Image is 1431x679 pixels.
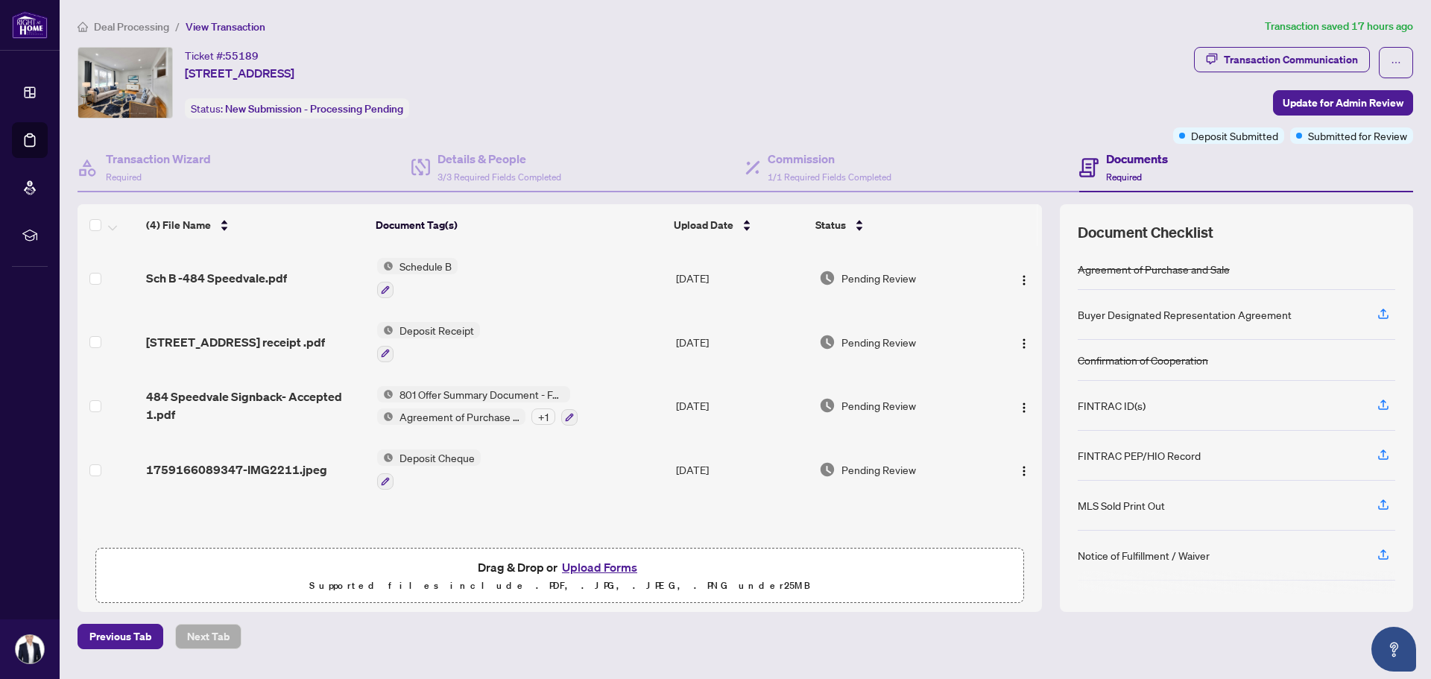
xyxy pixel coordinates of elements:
span: Required [106,171,142,183]
th: Status [809,204,987,246]
span: Deposit Cheque [394,449,481,466]
span: 1/1 Required Fields Completed [768,171,891,183]
span: Drag & Drop or [478,558,642,577]
span: Update for Admin Review [1283,91,1403,115]
img: Logo [1018,338,1030,350]
button: Logo [1012,330,1036,354]
h4: Documents [1106,150,1168,168]
span: View Transaction [186,20,265,34]
button: Transaction Communication [1194,47,1370,72]
div: Notice of Fulfillment / Waiver [1078,547,1210,563]
img: Document Status [819,270,835,286]
span: Pending Review [841,397,916,414]
th: Document Tag(s) [370,204,667,246]
span: 55189 [225,49,259,63]
span: Pending Review [841,334,916,350]
img: Document Status [819,397,835,414]
button: Next Tab [175,624,241,649]
button: Update for Admin Review [1273,90,1413,116]
span: New Submission - Processing Pending [225,102,403,116]
li: / [175,18,180,35]
th: Upload Date [668,204,810,246]
span: Agreement of Purchase and Sale [394,408,525,425]
div: MLS Sold Print Out [1078,497,1165,514]
img: Profile Icon [16,635,44,663]
img: Status Icon [377,408,394,425]
span: Pending Review [841,461,916,478]
span: home [78,22,88,32]
img: Status Icon [377,386,394,402]
button: Logo [1012,458,1036,481]
button: Status IconSchedule B [377,258,458,298]
img: Logo [1018,274,1030,286]
div: Status: [185,98,409,119]
div: FINTRAC ID(s) [1078,397,1146,414]
span: 3/3 Required Fields Completed [437,171,561,183]
span: Deposit Submitted [1191,127,1278,144]
span: Sch B -484 Speedvale.pdf [146,269,287,287]
span: Upload Date [674,217,733,233]
span: Document Checklist [1078,222,1213,243]
img: Status Icon [377,258,394,274]
td: [DATE] [670,438,812,502]
img: logo [12,11,48,39]
p: Supported files include .PDF, .JPG, .JPEG, .PNG under 25 MB [105,577,1014,595]
span: Required [1106,171,1142,183]
button: Open asap [1371,627,1416,672]
img: Status Icon [377,322,394,338]
div: + 1 [531,408,555,425]
button: Upload Forms [557,558,642,577]
button: Status Icon801 Offer Summary Document - For use with Agreement of Purchase and SaleStatus IconAgr... [377,386,578,426]
img: Document Status [819,461,835,478]
button: Previous Tab [78,624,163,649]
span: Previous Tab [89,625,151,648]
span: 484 Speedvale Signback- Accepted 1.pdf [146,388,365,423]
span: Submitted for Review [1308,127,1407,144]
span: Drag & Drop orUpload FormsSupported files include .PDF, .JPG, .JPEG, .PNG under25MB [96,549,1023,604]
th: (4) File Name [140,204,370,246]
img: Logo [1018,402,1030,414]
td: [DATE] [670,374,812,438]
div: Confirmation of Cooperation [1078,352,1208,368]
span: Pending Review [841,270,916,286]
div: Ticket #: [185,47,259,64]
td: [DATE] [670,310,812,374]
span: (4) File Name [146,217,211,233]
span: 801 Offer Summary Document - For use with Agreement of Purchase and Sale [394,386,570,402]
span: [STREET_ADDRESS] [185,64,294,82]
img: Document Status [819,334,835,350]
button: Status IconDeposit Receipt [377,322,480,362]
div: Buyer Designated Representation Agreement [1078,306,1292,323]
div: Transaction Communication [1224,48,1358,72]
article: Transaction saved 17 hours ago [1265,18,1413,35]
button: Logo [1012,266,1036,290]
td: [DATE] [670,246,812,310]
h4: Transaction Wizard [106,150,211,168]
span: Status [815,217,846,233]
div: Agreement of Purchase and Sale [1078,261,1230,277]
img: IMG-X12212192_1.jpg [78,48,172,118]
div: FINTRAC PEP/HIO Record [1078,447,1201,464]
span: Schedule B [394,258,458,274]
img: Status Icon [377,449,394,466]
span: ellipsis [1391,57,1401,68]
img: Logo [1018,465,1030,477]
button: Status IconDeposit Cheque [377,449,481,490]
span: 1759166089347-IMG2211.jpeg [146,461,327,479]
button: Logo [1012,394,1036,417]
h4: Commission [768,150,891,168]
h4: Details & People [437,150,561,168]
span: Deposit Receipt [394,322,480,338]
span: Deal Processing [94,20,169,34]
span: [STREET_ADDRESS] receipt .pdf [146,333,325,351]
